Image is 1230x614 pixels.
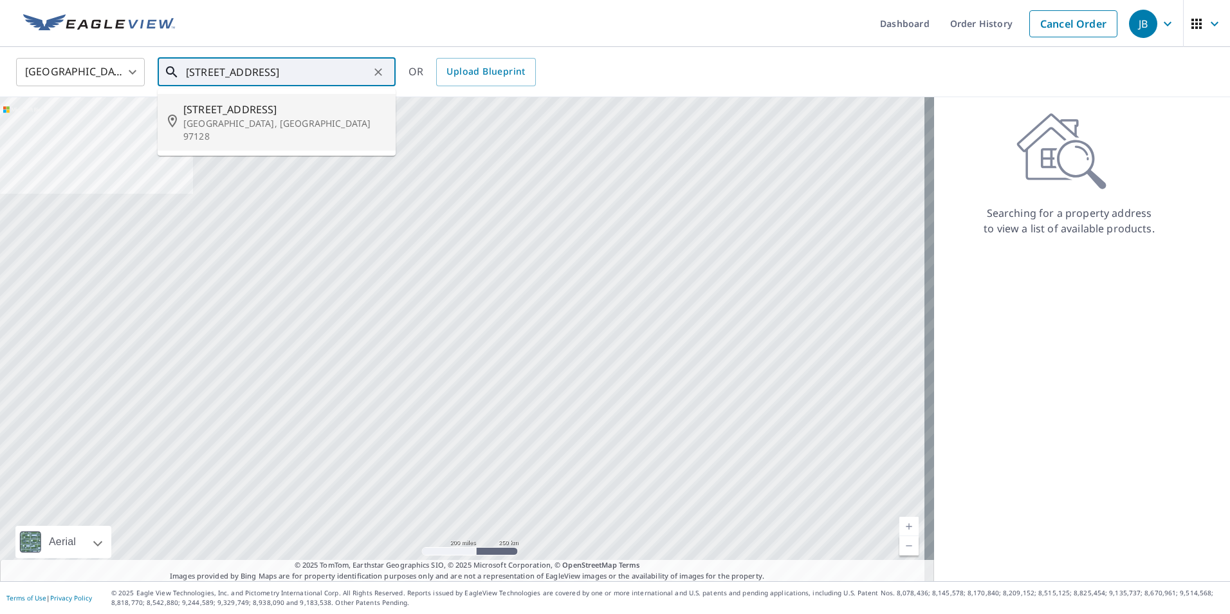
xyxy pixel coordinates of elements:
p: [GEOGRAPHIC_DATA], [GEOGRAPHIC_DATA] 97128 [183,117,385,143]
div: Aerial [45,526,80,558]
a: OpenStreetMap [562,560,616,570]
a: Upload Blueprint [436,58,535,86]
span: [STREET_ADDRESS] [183,102,385,117]
span: Upload Blueprint [446,64,525,80]
a: Terms of Use [6,593,46,602]
span: © 2025 TomTom, Earthstar Geographics SIO, © 2025 Microsoft Corporation, © [295,560,640,571]
div: OR [408,58,536,86]
p: © 2025 Eagle View Technologies, Inc. and Pictometry International Corp. All Rights Reserved. Repo... [111,588,1224,608]
a: Privacy Policy [50,593,92,602]
div: JB [1129,10,1157,38]
a: Current Level 5, Zoom Out [899,536,919,555]
p: Searching for a property address to view a list of available products. [983,205,1155,236]
button: Clear [369,63,387,81]
input: Search by address or latitude-longitude [186,54,369,90]
a: Terms [619,560,640,570]
a: Cancel Order [1029,10,1117,37]
div: [GEOGRAPHIC_DATA] [16,54,145,90]
a: Current Level 5, Zoom In [899,517,919,536]
img: EV Logo [23,14,175,33]
div: Aerial [15,526,111,558]
p: | [6,594,92,602]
